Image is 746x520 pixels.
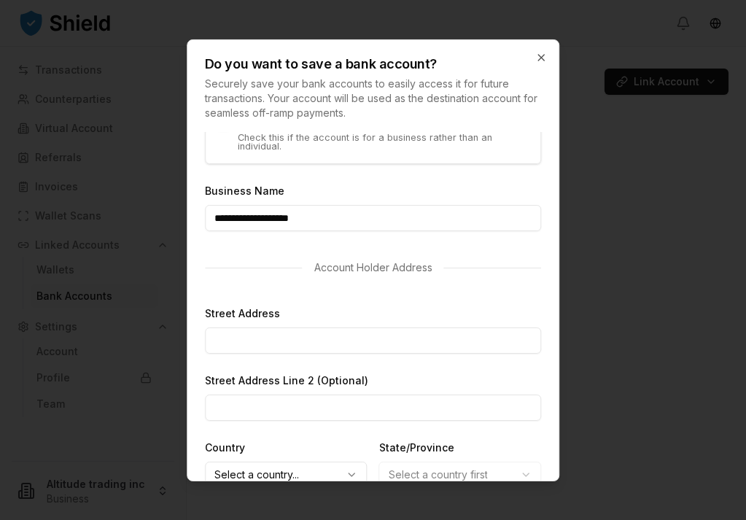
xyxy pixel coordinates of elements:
p: Account Holder Address [314,260,432,275]
h2: Do you want to save a bank account? [205,57,542,70]
p: Securely save your bank accounts to easily access it for future transactions. Your account will b... [205,76,542,120]
label: Business Name [205,185,284,197]
label: Street Address [205,307,280,319]
label: Country [205,441,245,454]
label: Business Account [238,119,329,131]
label: State/Province [379,441,454,454]
p: Check this if the account is for a business rather than an individual. [238,133,529,152]
label: Street Address Line 2 (Optional) [205,374,368,387]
